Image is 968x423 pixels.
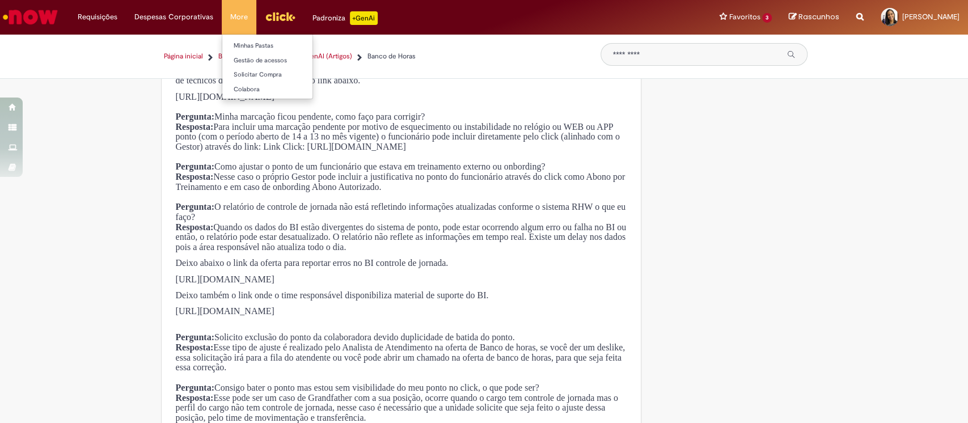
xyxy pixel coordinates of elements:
[222,69,347,81] a: Solicitar Compra
[762,13,772,23] span: 3
[176,290,489,300] span: Deixo também o link onde o time responsável disponibiliza material de suporte do BI.
[78,11,117,23] span: Requisições
[789,12,839,23] a: Rascunhos
[176,222,214,232] strong: Resposta:
[176,274,274,284] span: [URL][DOMAIN_NAME]
[176,202,214,212] strong: Pergunta:
[134,11,213,23] span: Despesas Corporativas
[222,40,347,52] a: Minhas Pastas
[176,112,214,121] strong: Pergunta:
[176,342,214,352] strong: Resposta:
[176,393,214,403] strong: Resposta:
[176,122,214,132] strong: Resposta:
[305,52,352,61] a: GenAI (Artigos)
[729,11,760,23] span: Favoritos
[176,258,449,268] span: Deixo abaixo o link da oferta para reportar erros no BI controle de jornada.
[176,172,214,181] strong: Resposta:
[176,162,214,171] strong: Pergunta:
[230,11,248,23] span: More
[176,306,274,316] span: [URL][DOMAIN_NAME]
[1,6,60,28] img: ServiceNow
[176,92,627,252] span: [URL][DOMAIN_NAME] Minha marcação ficou pendente, como faço para corrigir? Para incluir uma marca...
[222,83,347,96] a: Colabora
[367,52,416,61] span: Banco de Horas
[176,332,625,422] span: Solicito exclusão do ponto da colaboradora devido duplicidade de batida do ponto. Esse tipo de aj...
[176,332,214,342] span: Pergunta:
[312,11,378,25] div: Padroniza
[222,34,313,99] ul: More
[265,8,295,25] img: click_logo_yellow_360x200.png
[164,52,203,61] a: Página inicial
[798,11,839,22] span: Rascunhos
[222,54,347,67] a: Gestão de acessos
[350,11,378,25] p: +GenAi
[218,52,290,61] a: Base de conhecimento
[176,383,214,392] strong: Pergunta:
[902,12,959,22] span: [PERSON_NAME]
